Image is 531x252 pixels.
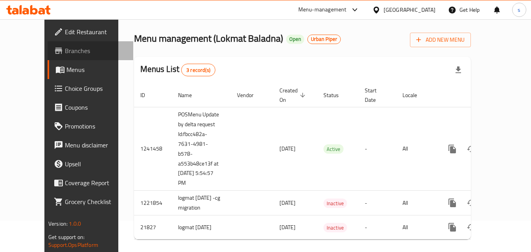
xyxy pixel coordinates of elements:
span: Coverage Report [65,178,127,188]
div: [GEOGRAPHIC_DATA] [384,6,435,14]
span: ID [140,90,155,100]
button: Add New Menu [410,33,471,47]
span: Active [323,145,344,154]
button: more [443,140,462,158]
a: Choice Groups [48,79,133,98]
a: Branches [48,41,133,60]
div: Menu-management [298,5,347,15]
td: - [358,191,396,215]
td: All [396,215,437,239]
button: Change Status [462,140,481,158]
span: [DATE] [279,143,296,154]
div: Open [286,35,304,44]
div: Total records count [181,64,215,76]
a: Promotions [48,117,133,136]
a: Coupons [48,98,133,117]
h2: Menus List [140,63,215,76]
td: All [396,107,437,191]
button: more [443,218,462,237]
span: Locale [402,90,427,100]
span: Inactive [323,223,347,232]
span: Created On [279,86,308,105]
a: Support.OpsPlatform [48,240,98,250]
a: Coverage Report [48,173,133,192]
td: - [358,215,396,239]
span: Status [323,90,349,100]
table: enhanced table [134,83,525,240]
button: Change Status [462,218,481,237]
button: Change Status [462,193,481,212]
td: 1221854 [134,191,172,215]
td: 21827 [134,215,172,239]
span: Urban Piper [308,36,340,42]
td: POSMenu Update by delta request Id:fbcc482a-7631-4981-b578-a553b48ce13f at [DATE] 5:54:57 PM [172,107,231,191]
span: 1.0.0 [69,219,81,229]
span: [DATE] [279,198,296,208]
span: Coupons [65,103,127,112]
span: Vendor [237,90,264,100]
span: Promotions [65,121,127,131]
span: Grocery Checklist [65,197,127,206]
a: Upsell [48,155,133,173]
span: Add New Menu [416,35,465,45]
span: Menus [66,65,127,74]
a: Menu disclaimer [48,136,133,155]
a: Edit Restaurant [48,22,133,41]
button: more [443,193,462,212]
td: logmat [DATE] -cg migration [172,191,231,215]
span: Start Date [365,86,387,105]
td: All [396,191,437,215]
span: Get support on: [48,232,85,242]
span: Open [286,36,304,42]
td: 1241458 [134,107,172,191]
span: Upsell [65,159,127,169]
span: Version: [48,219,68,229]
a: Menus [48,60,133,79]
span: Menu disclaimer [65,140,127,150]
span: Edit Restaurant [65,27,127,37]
span: Branches [65,46,127,55]
div: Active [323,144,344,154]
th: Actions [437,83,525,107]
span: [DATE] [279,222,296,232]
span: Choice Groups [65,84,127,93]
span: 3 record(s) [182,66,215,74]
a: Grocery Checklist [48,192,133,211]
span: Name [178,90,202,100]
span: Inactive [323,199,347,208]
span: Menu management ( Lokmat Baladna ) [134,29,283,47]
td: - [358,107,396,191]
div: Export file [449,61,468,79]
span: s [518,6,520,14]
td: logmat [DATE] [172,215,231,239]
